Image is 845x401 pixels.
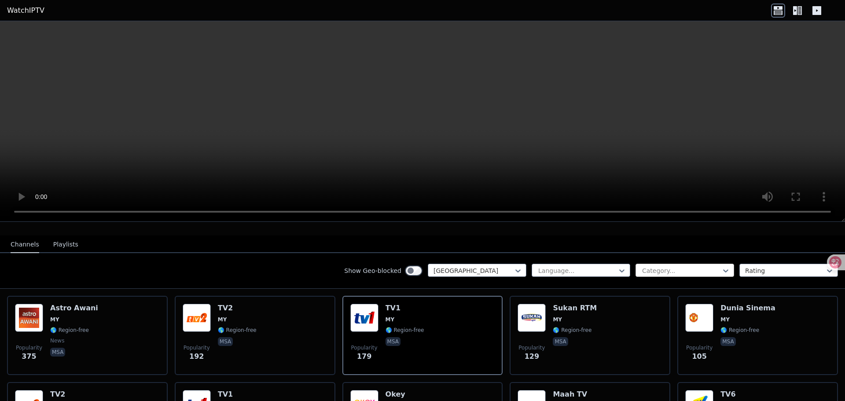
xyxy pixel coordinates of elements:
[218,390,257,399] h6: TV1
[50,337,64,344] span: news
[218,304,257,313] h6: TV2
[720,304,775,313] h6: Dunia Sinema
[553,327,591,334] span: 🌎 Region-free
[685,304,713,332] img: Dunia Sinema
[50,316,59,323] span: MY
[189,351,204,362] span: 192
[7,5,44,16] a: WatchIPTV
[218,327,257,334] span: 🌎 Region-free
[386,316,395,323] span: MY
[692,351,706,362] span: 105
[518,344,545,351] span: Popularity
[350,304,378,332] img: TV1
[184,344,210,351] span: Popularity
[50,327,89,334] span: 🌎 Region-free
[16,344,42,351] span: Popularity
[53,236,78,253] button: Playlists
[218,316,227,323] span: MY
[386,304,424,313] h6: TV1
[720,327,759,334] span: 🌎 Region-free
[344,266,401,275] label: Show Geo-blocked
[720,316,730,323] span: MY
[386,337,400,346] p: msa
[50,348,65,357] p: msa
[351,344,378,351] span: Popularity
[50,390,89,399] h6: TV2
[386,327,424,334] span: 🌎 Region-free
[720,390,759,399] h6: TV6
[15,304,43,332] img: Astro Awani
[525,351,539,362] span: 129
[553,316,562,323] span: MY
[357,351,371,362] span: 179
[553,337,568,346] p: msa
[553,304,597,313] h6: Sukan RTM
[50,304,98,313] h6: Astro Awani
[553,390,591,399] h6: Maah TV
[686,344,713,351] span: Popularity
[218,337,233,346] p: msa
[22,351,36,362] span: 375
[183,304,211,332] img: TV2
[720,337,735,346] p: msa
[386,390,424,399] h6: Okey
[11,236,39,253] button: Channels
[518,304,546,332] img: Sukan RTM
